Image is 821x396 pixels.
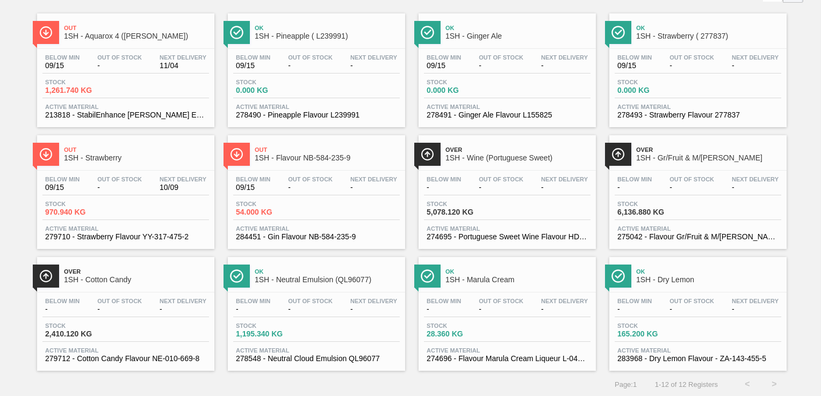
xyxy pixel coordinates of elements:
span: 1,195.340 KG [236,330,311,338]
span: Next Delivery [160,176,206,182]
span: Stock [236,79,311,85]
span: Active Material [427,104,588,110]
span: - [479,62,523,70]
img: Ícone [230,269,243,283]
span: - [350,305,397,313]
span: Ok [445,268,590,275]
span: - [732,305,779,313]
span: - [160,305,206,313]
span: 1SH - Flavour NB-584-235-9 [255,154,400,162]
img: Ícone [421,269,434,283]
span: Active Material [45,347,206,354]
span: 6,136.880 KG [617,208,693,216]
a: ÍconeOk1SH - Dry LemonBelow Min-Out Of Stock-Next Delivery-Stock165.200 KGActive Material283968 -... [601,249,792,371]
a: ÍconeOver1SH - Cotton CandyBelow Min-Out Of Stock-Next Delivery-Stock2,410.120 KGActive Material2... [29,249,220,371]
span: - [732,184,779,192]
span: Out Of Stock [479,54,523,61]
span: Active Material [45,225,206,232]
span: - [288,62,333,70]
a: ÍconeOk1SH - Pineapple ( L239991)Below Min09/15Out Of Stock-Next Delivery-Stock0.000 KGActive Mat... [220,5,410,127]
span: 1SH - Dry Lemon [636,276,781,284]
span: Over [636,146,781,153]
span: Stock [617,201,693,207]
span: Page : 1 [615,380,637,388]
span: Out [64,25,209,31]
span: Next Delivery [541,176,588,182]
span: Out [64,146,209,153]
span: 1SH - Ginger Ale [445,32,590,40]
span: - [479,184,523,192]
span: Below Min [617,54,652,61]
span: Active Material [617,225,779,232]
span: Below Min [45,176,80,182]
span: - [236,305,270,313]
span: 2,410.120 KG [45,330,120,338]
span: - [97,184,142,192]
span: Below Min [617,298,652,304]
img: Ícone [611,26,625,39]
span: Over [445,146,590,153]
span: Active Material [617,347,779,354]
span: Below Min [45,54,80,61]
span: Below Min [427,54,461,61]
span: Next Delivery [350,298,397,304]
a: ÍconeOk1SH - Neutral Emulsion (QL96077)Below Min-Out Of Stock-Next Delivery-Stock1,195.340 KGActi... [220,249,410,371]
span: Next Delivery [541,298,588,304]
span: Next Delivery [732,176,779,182]
span: Stock [236,201,311,207]
span: 54.000 KG [236,208,311,216]
span: Active Material [427,225,588,232]
span: Below Min [427,298,461,304]
span: 279710 - Strawberry Flavour YY-317-475-2 [45,233,206,241]
a: ÍconeOk1SH - Marula CreamBelow Min-Out Of Stock-Next Delivery-Stock28.360 KGActive Material274696... [410,249,601,371]
span: 09/15 [45,184,80,192]
span: Active Material [236,347,397,354]
span: Over [64,268,209,275]
span: 970.940 KG [45,208,120,216]
span: 213818 - StabilEnhance Rosemary Extract [45,111,206,119]
span: - [617,305,652,313]
span: 1SH - Wine (Portuguese Sweet) [445,154,590,162]
img: Ícone [611,269,625,283]
span: Below Min [236,54,270,61]
span: - [541,305,588,313]
img: Ícone [230,26,243,39]
span: Below Min [45,298,80,304]
span: 278491 - Ginger Ale Flavour L155825 [427,111,588,119]
span: Below Min [236,298,270,304]
span: Ok [255,268,400,275]
span: 284451 - Gin Flavour NB-584-235-9 [236,233,397,241]
span: Stock [427,322,502,329]
span: 0.000 KG [617,86,693,94]
img: Ícone [611,148,625,161]
span: 09/15 [236,184,270,192]
span: Stock [45,322,120,329]
span: Next Delivery [732,54,779,61]
span: Out Of Stock [97,298,142,304]
span: 278490 - Pineapple Flavour L239991 [236,111,397,119]
span: - [350,62,397,70]
span: Next Delivery [350,54,397,61]
span: Ok [255,25,400,31]
span: Out Of Stock [288,298,333,304]
span: 1SH - Marula Cream [445,276,590,284]
span: Stock [45,201,120,207]
span: - [669,305,714,313]
span: Ok [636,25,781,31]
img: Ícone [39,26,53,39]
span: Stock [427,79,502,85]
span: Out Of Stock [479,176,523,182]
span: 09/15 [427,62,461,70]
span: 1SH - Strawberry ( 277837) [636,32,781,40]
span: 278548 - Neutral Cloud Emulsion QL96077 [236,355,397,363]
span: Next Delivery [350,176,397,182]
span: 10/09 [160,184,206,192]
span: Ok [636,268,781,275]
span: Below Min [427,176,461,182]
img: Ícone [421,26,434,39]
span: - [288,184,333,192]
span: 1SH - Cotton Candy [64,276,209,284]
span: 278493 - Strawberry Flavour 277837 [617,111,779,119]
span: Next Delivery [732,298,779,304]
a: ÍconeOk1SH - Strawberry ( 277837)Below Min09/15Out Of Stock-Next Delivery-Stock0.000 KGActive Mat... [601,5,792,127]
